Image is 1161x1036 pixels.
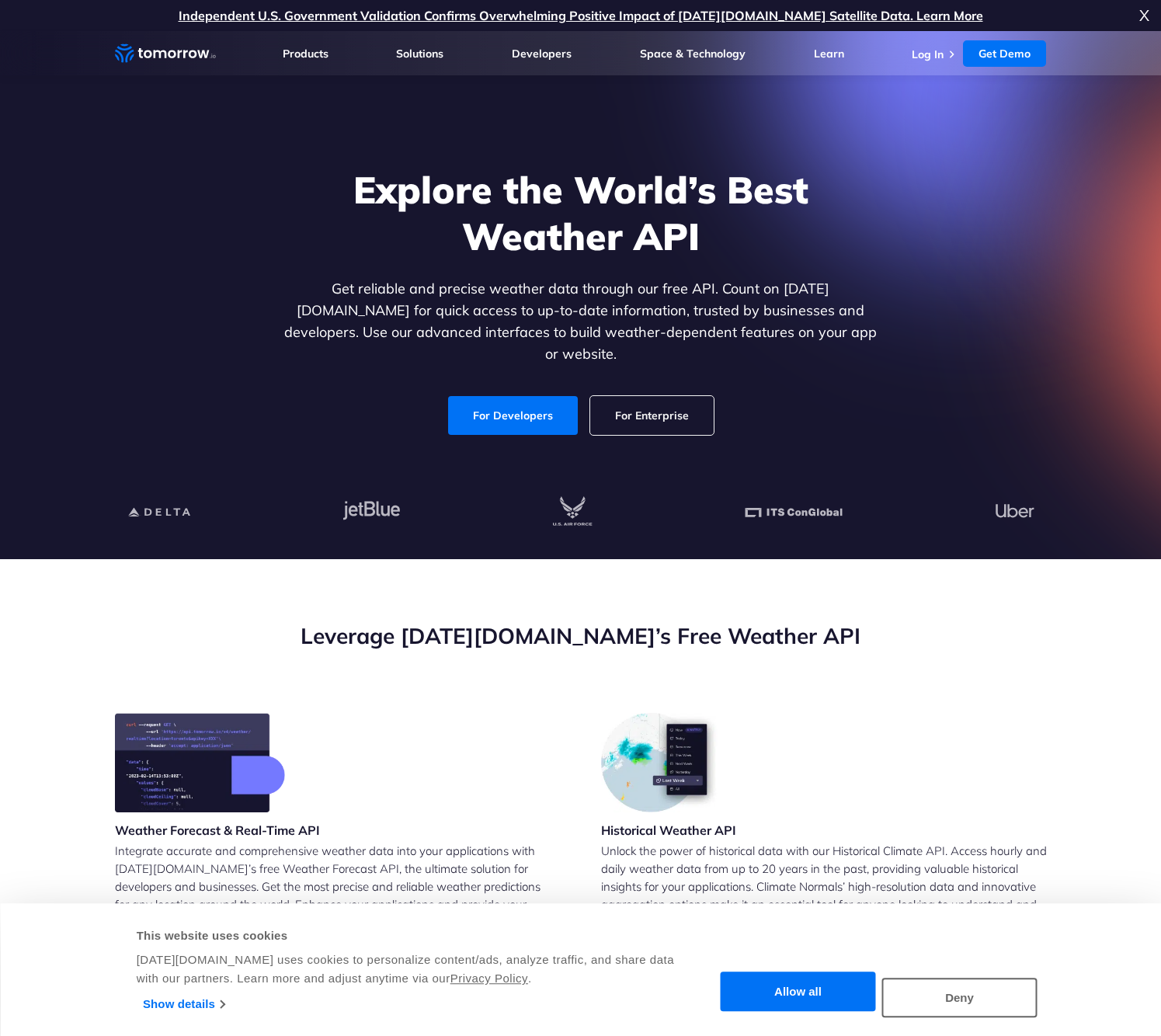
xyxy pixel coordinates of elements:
a: Solutions [396,47,443,61]
a: Independent U.S. Government Validation Confirms Overwhelming Positive Impact of [DATE][DOMAIN_NAM... [179,8,983,23]
p: Unlock the power of historical data with our Historical Climate API. Access hourly and daily weat... [601,842,1047,931]
button: Deny [882,978,1038,1017]
a: Space & Technology [640,47,746,61]
a: Learn [814,47,844,61]
p: Get reliable and precise weather data through our free API. Count on [DATE][DOMAIN_NAME] for quic... [281,278,881,365]
p: Integrate accurate and comprehensive weather data into your applications with [DATE][DOMAIN_NAME]... [115,842,561,949]
a: Products [283,47,328,61]
h3: Historical Weather API [601,822,736,839]
a: Show details [143,993,224,1016]
a: Privacy Policy [450,972,528,985]
h2: Leverage [DATE][DOMAIN_NAME]’s Free Weather API [115,621,1047,651]
a: For Enterprise [590,396,714,435]
button: Allow all [721,972,876,1012]
a: Get Demo [963,40,1046,67]
h3: Weather Forecast & Real-Time API [115,822,320,839]
div: [DATE][DOMAIN_NAME] uses cookies to personalize content/ads, analyze traffic, and share data with... [137,951,693,988]
a: Log In [912,47,944,61]
h1: Explore the World’s Best Weather API [281,166,881,259]
a: Developers [512,47,572,61]
div: This website uses cookies [137,926,693,945]
a: For Developers [448,396,578,435]
a: Home link [115,42,216,65]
